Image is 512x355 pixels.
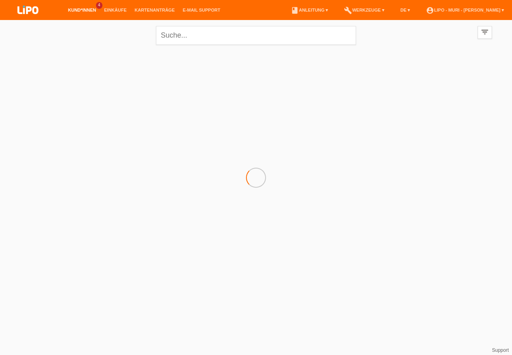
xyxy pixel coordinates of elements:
[96,2,102,9] span: 4
[344,6,352,14] i: build
[131,8,179,12] a: Kartenanträge
[422,8,508,12] a: account_circleLIPO - Muri - [PERSON_NAME] ▾
[100,8,130,12] a: Einkäufe
[179,8,224,12] a: E-Mail Support
[340,8,388,12] a: buildWerkzeuge ▾
[291,6,299,14] i: book
[480,28,489,36] i: filter_list
[64,8,100,12] a: Kund*innen
[8,16,48,22] a: LIPO pay
[396,8,414,12] a: DE ▾
[156,26,356,45] input: Suche...
[287,8,332,12] a: bookAnleitung ▾
[492,347,509,353] a: Support
[426,6,434,14] i: account_circle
